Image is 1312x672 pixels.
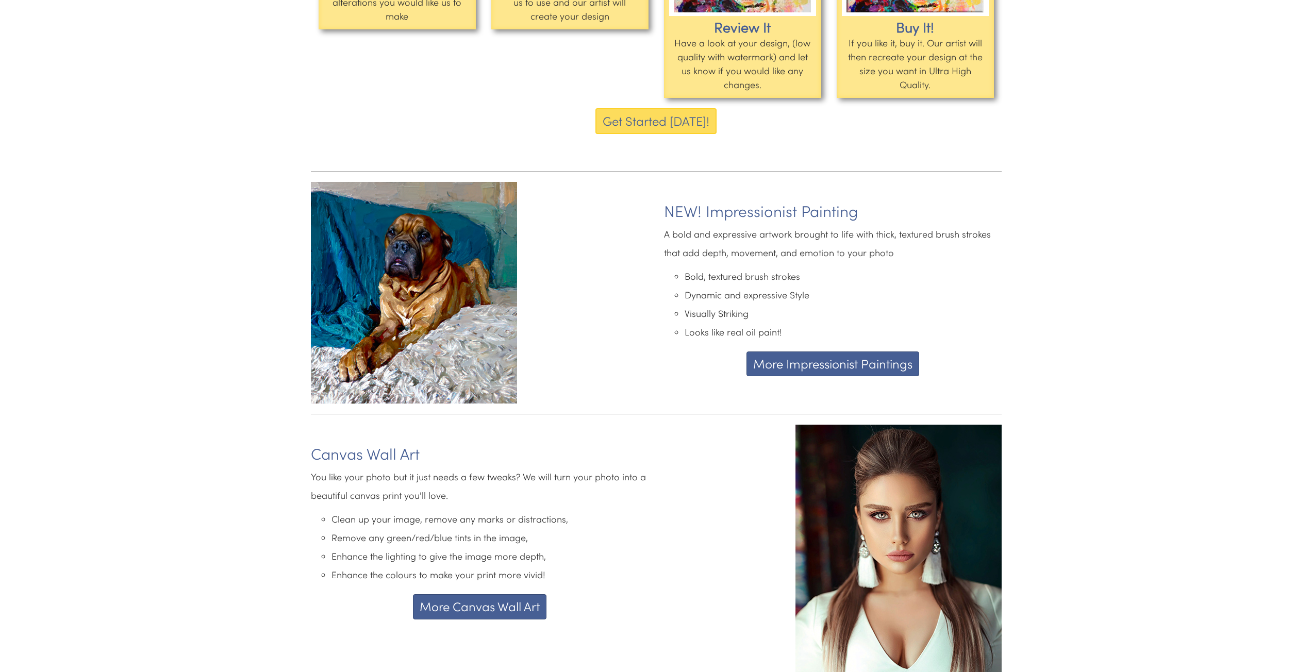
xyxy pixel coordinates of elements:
[413,594,546,619] button: More Canvas Wall Art
[664,351,1002,376] a: More Impressionist Paintings
[331,528,649,547] li: Remove any green/red/blue tints in the image,
[896,18,934,37] strong: Buy It!
[331,510,649,528] li: Clean up your image, remove any marks or distractions,
[664,225,1002,262] p: A bold and expressive artwork brought to life with thick, textured brush strokes that add depth, ...
[311,467,649,505] p: You like your photo but it just needs a few tweaks? We will turn your photo into a beautiful canv...
[331,565,649,584] li: Enhance the colours to make your print more vivid!
[714,18,771,37] strong: Review It
[685,323,1002,341] li: Looks like real oil paint!
[664,203,1002,220] h3: NEW! Impressionist Painting
[746,351,919,376] button: More Impressionist Paintings
[331,547,649,565] li: Enhance the lighting to give the image more depth,
[311,108,1002,134] a: Get Started [DATE]!
[685,304,1002,323] li: Visually Striking
[685,267,1002,285] li: Bold, textured brush strokes
[838,20,993,92] p: If you like it, buy it. Our artist will then recreate your design at the size you want in Ultra H...
[665,20,820,92] p: Have a look at your design, (low quality with watermark) and let us know if you would like any ch...
[311,594,649,619] a: More Canvas Wall Art
[595,108,717,134] button: Get Started [DATE]!
[311,445,649,462] h3: Canvas Wall Art
[311,182,517,404] img: impressionist-painting-main-dog.jpg
[685,285,1002,304] li: Dynamic and expressive Style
